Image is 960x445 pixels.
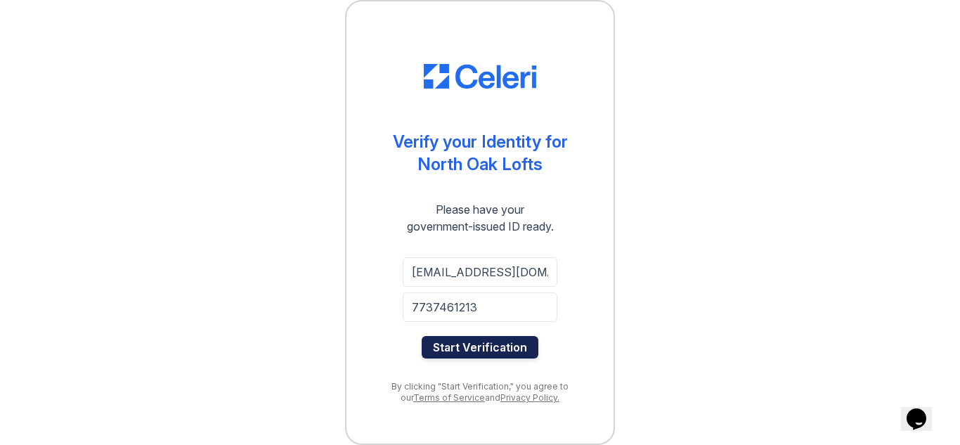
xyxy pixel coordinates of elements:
div: By clicking "Start Verification," you agree to our and [375,381,585,404]
button: Start Verification [422,336,538,359]
div: Please have your government-issued ID ready. [382,201,579,235]
a: Privacy Policy. [500,392,559,403]
iframe: chat widget [901,389,946,431]
input: Phone [403,292,557,322]
input: Email [403,257,557,287]
div: Verify your Identity for North Oak Lofts [393,131,568,176]
img: CE_Logo_Blue-a8612792a0a2168367f1c8372b55b34899dd931a85d93a1a3d3e32e68fde9ad4.png [424,64,536,89]
a: Terms of Service [413,392,485,403]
